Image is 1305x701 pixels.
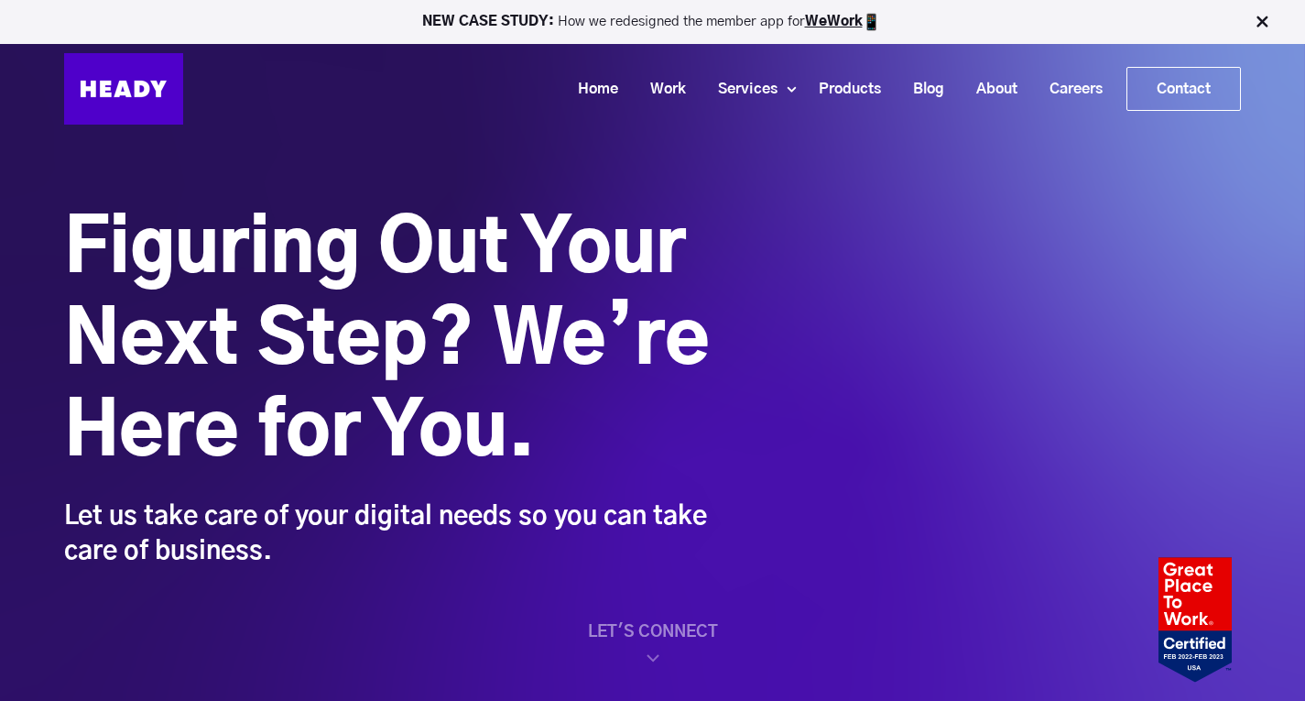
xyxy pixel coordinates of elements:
img: home_scroll [642,647,664,669]
a: Contact [1127,68,1240,110]
a: Careers [1027,72,1112,106]
strong: NEW CASE STUDY: [422,15,558,28]
a: About [953,72,1027,106]
p: How we redesigned the member app for [8,13,1297,31]
a: WeWork [805,15,863,28]
a: Work [627,72,695,106]
img: Heady_2022_Certification_Badge 2 [1158,557,1232,683]
img: Close Bar [1253,13,1271,31]
div: Navigation Menu [201,67,1241,111]
h1: Figuring Out Your Next Step? We’re Here for You. [64,204,714,479]
img: app emoji [863,13,881,31]
a: LET'S CONNECT [64,623,1241,669]
a: Blog [890,72,953,106]
div: Let us take care of your digital needs so you can take care of business. [64,499,714,569]
a: Products [796,72,890,106]
a: Services [695,72,787,106]
img: Heady_Logo_Web-01 (1) [64,53,183,125]
a: Home [555,72,627,106]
